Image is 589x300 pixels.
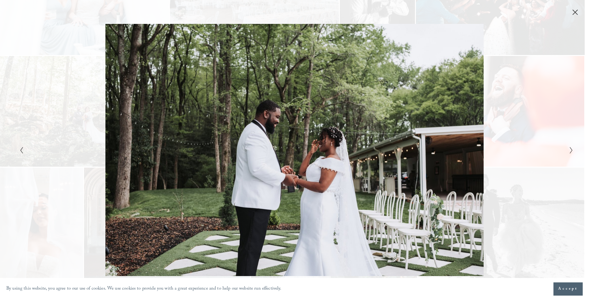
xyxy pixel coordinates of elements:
[18,146,22,154] button: Previous Slide
[553,282,583,296] button: Accept
[567,146,571,154] button: Next Slide
[570,9,580,16] button: Close
[6,285,282,294] p: By using this website, you agree to our use of cookies. We use cookies to provide you with a grea...
[558,286,578,292] span: Accept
